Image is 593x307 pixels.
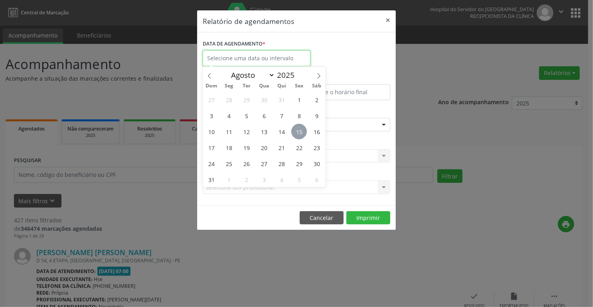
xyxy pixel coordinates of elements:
[291,140,307,155] span: Agosto 22, 2025
[256,124,272,139] span: Agosto 13, 2025
[291,108,307,123] span: Agosto 8, 2025
[255,83,273,89] span: Qua
[291,172,307,187] span: Setembro 5, 2025
[291,83,308,89] span: Sex
[203,83,220,89] span: Dom
[274,92,289,107] span: Julho 31, 2025
[275,70,301,80] input: Year
[221,108,237,123] span: Agosto 4, 2025
[239,172,254,187] span: Setembro 2, 2025
[256,108,272,123] span: Agosto 6, 2025
[300,211,344,225] button: Cancelar
[346,211,390,225] button: Imprimir
[239,108,254,123] span: Agosto 5, 2025
[309,92,324,107] span: Agosto 2, 2025
[274,172,289,187] span: Setembro 4, 2025
[204,92,219,107] span: Julho 27, 2025
[274,140,289,155] span: Agosto 21, 2025
[309,172,324,187] span: Setembro 6, 2025
[309,108,324,123] span: Agosto 9, 2025
[309,156,324,171] span: Agosto 30, 2025
[291,124,307,139] span: Agosto 15, 2025
[204,124,219,139] span: Agosto 10, 2025
[256,92,272,107] span: Julho 30, 2025
[221,92,237,107] span: Julho 28, 2025
[256,172,272,187] span: Setembro 3, 2025
[308,83,326,89] span: Sáb
[273,83,291,89] span: Qui
[204,156,219,171] span: Agosto 24, 2025
[309,140,324,155] span: Agosto 23, 2025
[256,140,272,155] span: Agosto 20, 2025
[239,92,254,107] span: Julho 29, 2025
[239,156,254,171] span: Agosto 26, 2025
[204,108,219,123] span: Agosto 3, 2025
[298,84,390,100] input: Selecione o horário final
[221,124,237,139] span: Agosto 11, 2025
[203,16,294,26] h5: Relatório de agendamentos
[204,140,219,155] span: Agosto 17, 2025
[380,10,396,30] button: Close
[291,156,307,171] span: Agosto 29, 2025
[309,124,324,139] span: Agosto 16, 2025
[204,172,219,187] span: Agosto 31, 2025
[274,108,289,123] span: Agosto 7, 2025
[220,83,238,89] span: Seg
[291,92,307,107] span: Agosto 1, 2025
[239,140,254,155] span: Agosto 19, 2025
[256,156,272,171] span: Agosto 27, 2025
[239,124,254,139] span: Agosto 12, 2025
[274,156,289,171] span: Agosto 28, 2025
[221,156,237,171] span: Agosto 25, 2025
[227,69,275,81] select: Month
[298,72,390,84] label: ATÉ
[274,124,289,139] span: Agosto 14, 2025
[203,50,310,66] input: Selecione uma data ou intervalo
[203,38,265,50] label: DATA DE AGENDAMENTO
[221,140,237,155] span: Agosto 18, 2025
[221,172,237,187] span: Setembro 1, 2025
[238,83,255,89] span: Ter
